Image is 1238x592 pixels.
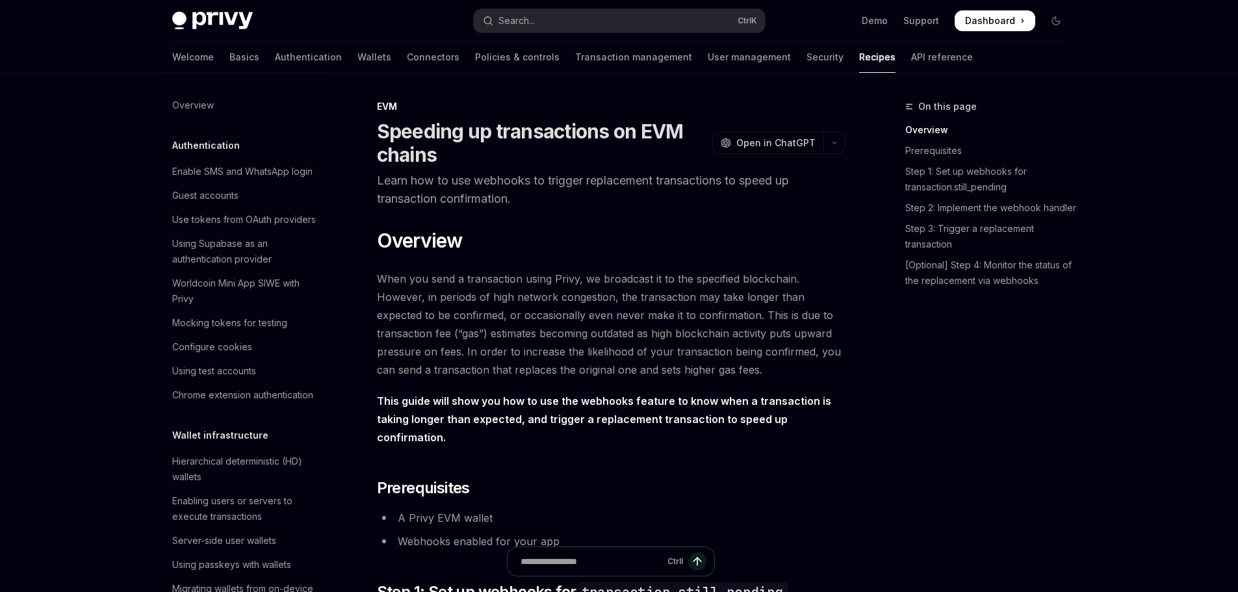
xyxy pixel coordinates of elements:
[172,428,268,443] h5: Wallet infrastructure
[377,172,845,208] p: Learn how to use webhooks to trigger replacement transactions to speed up transaction confirmation.
[377,120,707,166] h1: Speeding up transactions on EVM chains
[708,42,791,73] a: User management
[905,120,1077,140] a: Overview
[1046,10,1066,31] button: Toggle dark mode
[377,509,845,527] li: A Privy EVM wallet
[905,161,1077,198] a: Step 1: Set up webhooks for transaction.still_pending
[521,547,662,576] input: Ask a question...
[738,16,757,26] span: Ctrl K
[162,359,328,383] a: Using test accounts
[903,14,939,27] a: Support
[162,272,328,311] a: Worldcoin Mini App SIWE with Privy
[965,14,1015,27] span: Dashboard
[162,94,328,117] a: Overview
[172,12,253,30] img: dark logo
[859,42,896,73] a: Recipes
[162,489,328,528] a: Enabling users or servers to execute transactions
[377,229,463,252] span: Overview
[172,315,287,331] div: Mocking tokens for testing
[162,450,328,489] a: Hierarchical deterministic (HD) wallets
[162,335,328,359] a: Configure cookies
[407,42,459,73] a: Connectors
[172,212,316,227] div: Use tokens from OAuth providers
[162,529,328,552] a: Server-side user wallets
[172,97,214,113] div: Overview
[172,339,252,355] div: Configure cookies
[377,270,845,379] span: When you send a transaction using Privy, we broadcast it to the specified blockchain. However, in...
[172,557,291,573] div: Using passkeys with wallets
[475,42,560,73] a: Policies & controls
[229,42,259,73] a: Basics
[905,255,1077,291] a: [Optional] Step 4: Monitor the status of the replacement via webhooks
[162,208,328,231] a: Use tokens from OAuth providers
[172,164,313,179] div: Enable SMS and WhatsApp login
[162,232,328,271] a: Using Supabase as an authentication provider
[918,99,977,114] span: On this page
[377,100,845,113] div: EVM
[905,198,1077,218] a: Step 2: Implement the webhook handler
[172,276,320,307] div: Worldcoin Mini App SIWE with Privy
[172,363,256,379] div: Using test accounts
[905,218,1077,255] a: Step 3: Trigger a replacement transaction
[172,42,214,73] a: Welcome
[911,42,973,73] a: API reference
[172,138,240,153] h5: Authentication
[162,383,328,407] a: Chrome extension authentication
[806,42,844,73] a: Security
[172,387,313,403] div: Chrome extension authentication
[498,13,535,29] div: Search...
[688,552,706,571] button: Send message
[736,136,816,149] span: Open in ChatGPT
[172,533,276,548] div: Server-side user wallets
[377,394,831,444] strong: This guide will show you how to use the webhooks feature to know when a transaction is taking lon...
[712,132,823,154] button: Open in ChatGPT
[862,14,888,27] a: Demo
[474,9,765,32] button: Open search
[172,454,320,485] div: Hierarchical deterministic (HD) wallets
[172,493,320,524] div: Enabling users or servers to execute transactions
[172,236,320,267] div: Using Supabase as an authentication provider
[905,140,1077,161] a: Prerequisites
[357,42,391,73] a: Wallets
[162,160,328,183] a: Enable SMS and WhatsApp login
[955,10,1035,31] a: Dashboard
[162,311,328,335] a: Mocking tokens for testing
[575,42,692,73] a: Transaction management
[275,42,342,73] a: Authentication
[377,478,470,498] span: Prerequisites
[162,553,328,576] a: Using passkeys with wallets
[172,188,239,203] div: Guest accounts
[377,532,845,550] li: Webhooks enabled for your app
[162,184,328,207] a: Guest accounts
